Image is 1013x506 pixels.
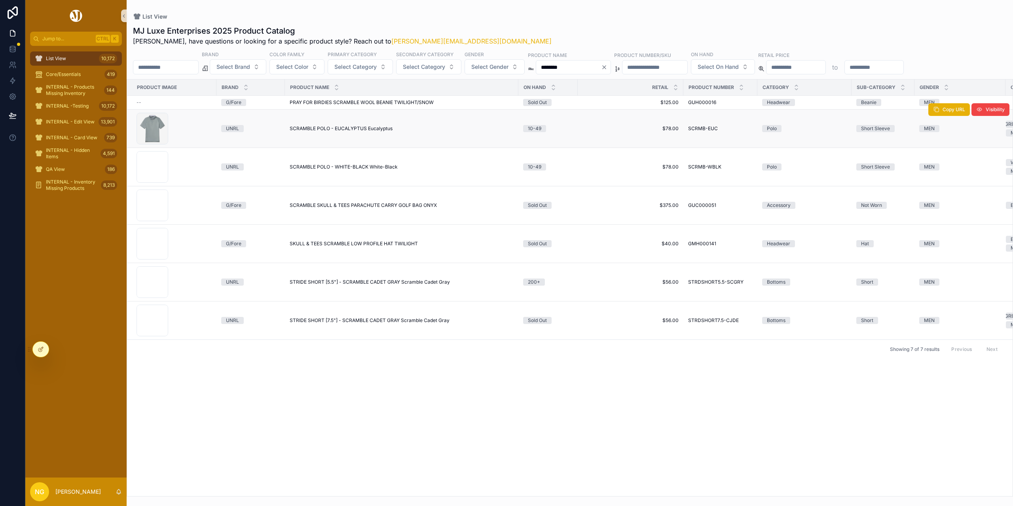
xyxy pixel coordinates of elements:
[133,13,167,21] a: List View
[334,63,377,71] span: Select Category
[30,146,122,161] a: INTERNAL - Hidden Items4,591
[688,279,753,285] a: STRDSHORT5.5-SCGRY
[137,99,212,106] a: --
[920,84,939,91] span: Gender
[688,125,753,132] a: SCRMB-EUC
[137,99,141,106] span: --
[210,59,266,74] button: Select Button
[856,163,910,171] a: Short Sleeve
[924,279,935,286] div: MEN
[290,99,514,106] a: PRAY FOR BIRDIES SCRAMBLE WOOL BEANIE TWILIGHT/SNOW
[112,36,118,42] span: K
[523,317,573,324] a: Sold Out
[133,36,552,46] span: [PERSON_NAME], have questions or looking for a specific product style? Reach out to
[30,83,122,97] a: INTERNAL - Products Missing Inventory144
[986,106,1005,113] span: Visibility
[137,84,177,91] span: Product Image
[762,240,847,247] a: Headwear
[614,51,671,59] label: Product Number/SKU
[762,99,847,106] a: Headwear
[104,133,117,142] div: 739
[861,163,890,171] div: Short Sleeve
[222,84,239,91] span: Brand
[523,240,573,247] a: Sold Out
[767,163,777,171] div: Polo
[30,131,122,145] a: INTERNAL - Card View739
[652,84,668,91] span: Retail
[68,9,83,22] img: App logo
[601,64,611,70] button: Clear
[582,99,679,106] span: $125.00
[856,279,910,286] a: Short
[46,135,97,141] span: INTERNAL - Card View
[856,202,910,209] a: Not Worn
[42,36,93,42] span: Jump to...
[767,202,791,209] div: Accessory
[688,241,716,247] span: GMH000141
[919,163,1001,171] a: MEN
[290,317,450,324] span: STRIDE SHORT [7.5"] - SCRAMBLE CADET GRAY Scramble Cadet Gray
[30,162,122,176] a: QA View186
[582,241,679,247] span: $40.00
[99,54,117,63] div: 10,172
[396,51,453,58] label: Secondary Category
[767,125,777,132] div: Polo
[523,163,573,171] a: 10-49
[856,240,910,247] a: Hat
[856,99,910,106] a: Beanie
[471,63,508,71] span: Select Gender
[46,166,65,172] span: QA View
[861,240,869,247] div: Hat
[269,51,304,58] label: Color Family
[919,99,1001,106] a: MEN
[767,279,785,286] div: Bottoms
[582,164,679,170] span: $78.00
[691,51,713,58] label: On Hand
[524,84,546,91] span: On Hand
[698,63,739,71] span: Select On Hand
[104,70,117,79] div: 419
[290,164,398,170] span: SCRAMBLE POLO - WHITE-BLACK White-Black
[328,51,377,58] label: Primary Category
[46,55,66,62] span: List View
[924,99,935,106] div: MEN
[55,488,101,496] p: [PERSON_NAME]
[396,59,461,74] button: Select Button
[861,202,882,209] div: Not Worn
[767,99,790,106] div: Headwear
[582,317,679,324] a: $56.00
[523,125,573,132] a: 10-49
[924,202,935,209] div: MEN
[101,149,117,158] div: 4,591
[142,13,167,21] span: List View
[528,51,567,59] label: Product Name
[226,202,241,209] div: G/Fore
[582,279,679,285] a: $56.00
[101,180,117,190] div: 8,213
[691,59,755,74] button: Select Button
[928,103,970,116] button: Copy URL
[269,59,324,74] button: Select Button
[688,317,753,324] a: STRDSHORT7.5-CJDE
[403,63,445,71] span: Select Category
[688,99,716,106] span: GUH000016
[582,202,679,208] a: $375.00
[762,125,847,132] a: Polo
[924,317,935,324] div: MEN
[688,279,744,285] span: STRDSHORT5.5-SCGRY
[226,317,239,324] div: UNRL
[276,63,308,71] span: Select Color
[46,179,98,191] span: INTERNAL - Inventory Missing Products
[465,51,484,58] label: Gender
[523,202,573,209] a: Sold Out
[688,241,753,247] a: GMH000141
[919,279,1001,286] a: MEN
[582,125,679,132] a: $78.00
[30,32,122,46] button: Jump to...CtrlK
[688,202,753,208] a: GUC000051
[46,71,81,78] span: Core/Essentials
[221,202,280,209] a: G/Fore
[202,51,219,58] label: Brand
[528,125,541,132] div: 10-49
[767,240,790,247] div: Headwear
